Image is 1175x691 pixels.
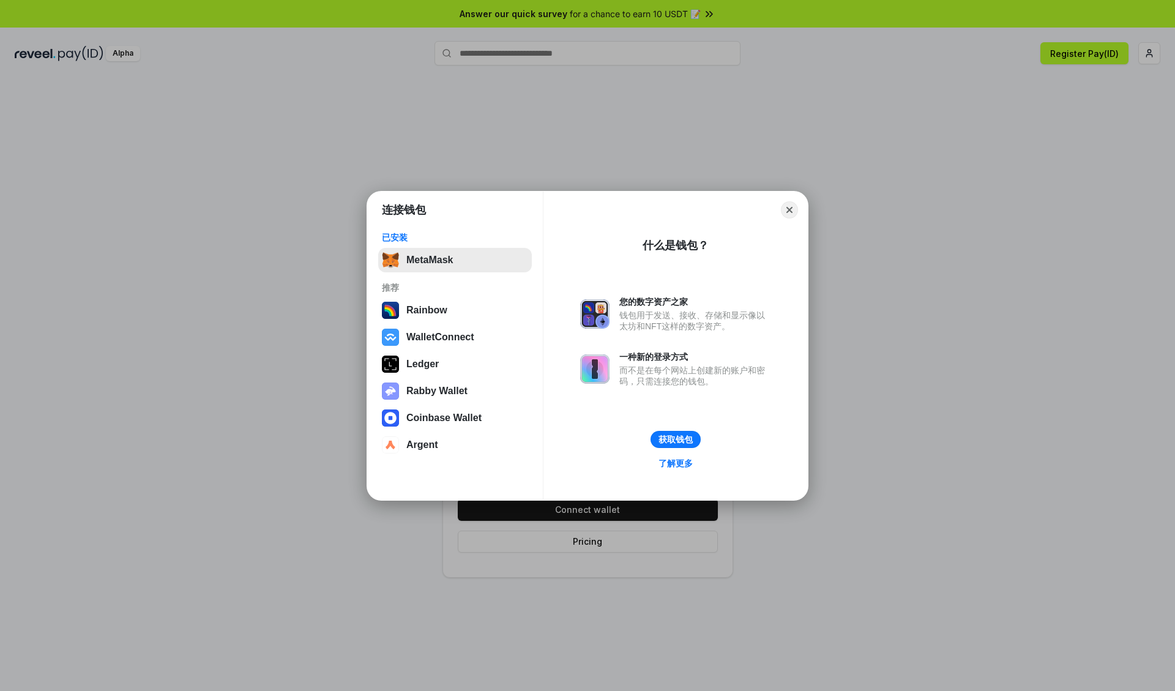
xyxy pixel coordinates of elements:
[406,439,438,450] div: Argent
[378,433,532,457] button: Argent
[378,248,532,272] button: MetaMask
[651,431,701,448] button: 获取钱包
[406,305,447,316] div: Rainbow
[406,332,474,343] div: WalletConnect
[382,356,399,373] img: svg+xml,%3Csvg%20xmlns%3D%22http%3A%2F%2Fwww.w3.org%2F2000%2Fsvg%22%20width%3D%2228%22%20height%3...
[382,203,426,217] h1: 连接钱包
[378,325,532,349] button: WalletConnect
[658,434,693,445] div: 获取钱包
[406,413,482,424] div: Coinbase Wallet
[781,201,798,219] button: Close
[580,299,610,329] img: svg+xml,%3Csvg%20xmlns%3D%22http%3A%2F%2Fwww.w3.org%2F2000%2Fsvg%22%20fill%3D%22none%22%20viewBox...
[406,386,468,397] div: Rabby Wallet
[382,409,399,427] img: svg+xml,%3Csvg%20width%3D%2228%22%20height%3D%2228%22%20viewBox%3D%220%200%2028%2028%22%20fill%3D...
[378,379,532,403] button: Rabby Wallet
[619,351,771,362] div: 一种新的登录方式
[643,238,709,253] div: 什么是钱包？
[382,252,399,269] img: svg+xml,%3Csvg%20fill%3D%22none%22%20height%3D%2233%22%20viewBox%3D%220%200%2035%2033%22%20width%...
[651,455,700,471] a: 了解更多
[382,383,399,400] img: svg+xml,%3Csvg%20xmlns%3D%22http%3A%2F%2Fwww.w3.org%2F2000%2Fsvg%22%20fill%3D%22none%22%20viewBox...
[382,282,528,293] div: 推荐
[406,255,453,266] div: MetaMask
[406,359,439,370] div: Ledger
[580,354,610,384] img: svg+xml,%3Csvg%20xmlns%3D%22http%3A%2F%2Fwww.w3.org%2F2000%2Fsvg%22%20fill%3D%22none%22%20viewBox...
[378,298,532,323] button: Rainbow
[382,436,399,454] img: svg+xml,%3Csvg%20width%3D%2228%22%20height%3D%2228%22%20viewBox%3D%220%200%2028%2028%22%20fill%3D...
[378,352,532,376] button: Ledger
[378,406,532,430] button: Coinbase Wallet
[382,232,528,243] div: 已安装
[658,458,693,469] div: 了解更多
[619,296,771,307] div: 您的数字资产之家
[619,365,771,387] div: 而不是在每个网站上创建新的账户和密码，只需连接您的钱包。
[619,310,771,332] div: 钱包用于发送、接收、存储和显示像以太坊和NFT这样的数字资产。
[382,329,399,346] img: svg+xml,%3Csvg%20width%3D%2228%22%20height%3D%2228%22%20viewBox%3D%220%200%2028%2028%22%20fill%3D...
[382,302,399,319] img: svg+xml,%3Csvg%20width%3D%22120%22%20height%3D%22120%22%20viewBox%3D%220%200%20120%20120%22%20fil...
